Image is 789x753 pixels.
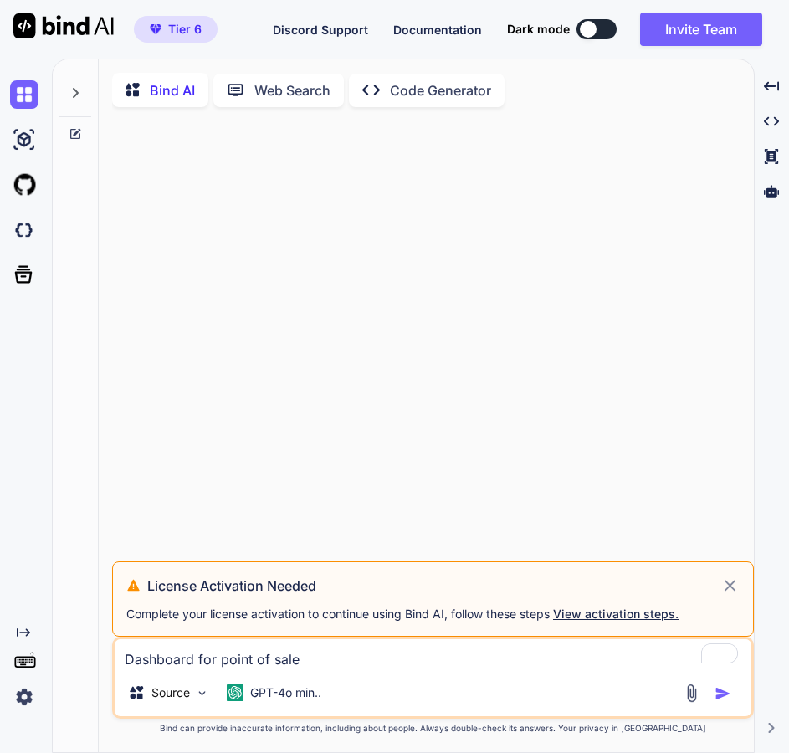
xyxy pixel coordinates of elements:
img: ai-studio [10,125,38,154]
button: Discord Support [273,21,368,38]
img: attachment [682,684,701,703]
button: Invite Team [640,13,762,46]
p: GPT-4o min.. [250,684,321,701]
span: Discord Support [273,23,368,37]
p: Source [151,684,190,701]
p: Web Search [254,80,330,100]
h3: License Activation Needed [147,576,720,596]
img: settings [10,683,38,711]
span: Dark mode [507,21,570,38]
img: darkCloudIdeIcon [10,216,38,244]
img: githubLight [10,171,38,199]
p: Complete your license activation to continue using Bind AI, follow these steps [126,606,740,622]
img: chat [10,80,38,109]
img: premium [150,24,161,34]
span: Tier 6 [168,21,202,38]
img: icon [715,685,731,702]
p: Code Generator [390,80,491,100]
button: premiumTier 6 [134,16,218,43]
span: View activation steps. [553,607,679,621]
textarea: To enrich screen reader interactions, please activate Accessibility in Grammarly extension settings [115,639,751,669]
p: Bind can provide inaccurate information, including about people. Always double-check its answers.... [112,722,754,735]
button: Documentation [393,21,482,38]
img: Pick Models [195,686,209,700]
img: Bind AI [13,13,114,38]
img: GPT-4o mini [227,684,243,701]
span: Documentation [393,23,482,37]
p: Bind AI [150,80,195,100]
